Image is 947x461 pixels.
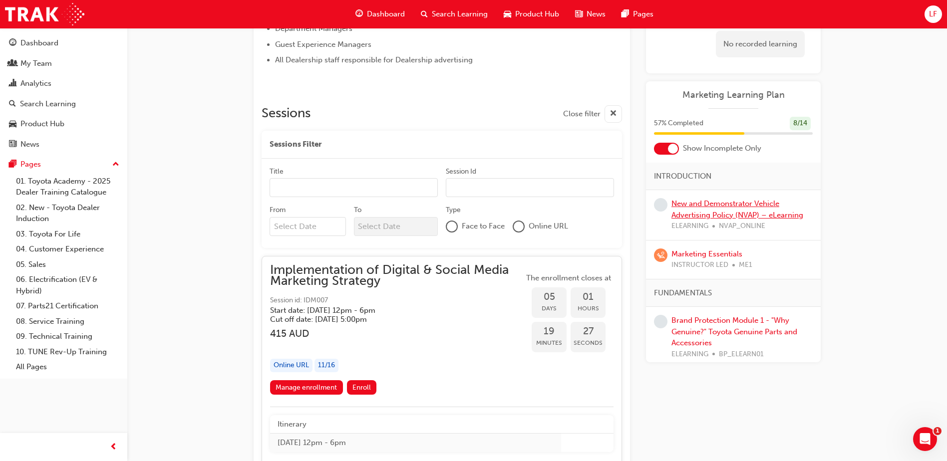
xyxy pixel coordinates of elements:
[270,315,508,324] h5: Cut off date: [DATE] 5:00pm
[671,249,742,258] a: Marketing Essentials
[532,337,567,349] span: Minutes
[112,158,119,171] span: up-icon
[654,118,703,129] span: 57 % Completed
[633,8,653,20] span: Pages
[110,441,117,454] span: prev-icon
[12,174,123,200] a: 01. Toyota Academy - 2025 Dealer Training Catalogue
[4,155,123,174] button: Pages
[790,117,811,130] div: 8 / 14
[367,8,405,20] span: Dashboard
[4,32,123,155] button: DashboardMy TeamAnalyticsSearch LearningProduct HubNews
[532,291,567,303] span: 05
[20,98,76,110] div: Search Learning
[529,221,568,232] span: Online URL
[12,241,123,257] a: 04. Customer Experience
[9,120,16,129] span: car-icon
[925,5,942,23] button: LF
[571,291,606,303] span: 01
[683,143,761,154] span: Show Incomplete Only
[347,4,413,24] a: guage-iconDashboard
[610,108,617,120] span: cross-icon
[446,167,476,177] div: Session Id
[671,349,708,360] span: ELEARNING
[432,8,488,20] span: Search Learning
[270,359,313,372] div: Online URL
[275,24,352,33] span: Department Managers
[275,40,371,49] span: Guest Experience Managers
[532,326,567,337] span: 19
[654,198,667,212] span: learningRecordVerb_NONE-icon
[270,264,524,287] span: Implementation of Digital & Social Media Marketing Strategy
[270,178,438,197] input: Title
[739,259,752,271] span: ME1
[20,78,51,89] div: Analytics
[575,8,583,20] span: news-icon
[12,329,123,344] a: 09. Technical Training
[462,221,505,232] span: Face to Face
[9,79,16,88] span: chart-icon
[571,303,606,314] span: Hours
[587,8,606,20] span: News
[563,105,622,123] button: Close filter
[20,118,64,130] div: Product Hub
[20,58,52,69] div: My Team
[270,139,321,150] span: Sessions Filter
[355,8,363,20] span: guage-icon
[563,108,601,120] span: Close filter
[354,205,361,215] div: To
[270,264,614,399] button: Implementation of Digital & Social Media Marketing StrategySession id: IDM007Start date: [DATE] 1...
[515,8,559,20] span: Product Hub
[934,427,942,435] span: 1
[270,295,524,306] span: Session id: IDM007
[567,4,614,24] a: news-iconNews
[654,315,667,328] span: learningRecordVerb_NONE-icon
[671,221,708,232] span: ELEARNING
[716,31,805,57] div: No recorded learning
[4,34,123,52] a: Dashboard
[270,328,524,339] h3: 415 AUD
[413,4,496,24] a: search-iconSearch Learning
[9,39,16,48] span: guage-icon
[352,383,371,392] span: Enroll
[347,380,377,395] button: Enroll
[12,227,123,242] a: 03. Toyota For Life
[622,8,629,20] span: pages-icon
[4,95,123,113] a: Search Learning
[270,415,561,434] th: Itinerary
[9,59,16,68] span: people-icon
[524,272,614,284] span: The enrollment closes at
[654,89,813,101] span: Marketing Learning Plan
[446,205,461,215] div: Type
[270,306,508,315] h5: Start date: [DATE] 12pm - 6pm
[571,337,606,349] span: Seconds
[446,178,614,197] input: Session Id
[275,55,473,64] span: All Dealership staff responsible for Dealership advertising
[12,314,123,329] a: 08. Service Training
[4,74,123,93] a: Analytics
[571,326,606,337] span: 27
[654,248,667,262] span: learningRecordVerb_WAITLIST-icon
[270,167,284,177] div: Title
[4,115,123,133] a: Product Hub
[12,298,123,314] a: 07. Parts21 Certification
[671,316,797,347] a: Brand Protection Module 1 - "Why Genuine?" Toyota Genuine Parts and Accessories
[262,105,311,123] h2: Sessions
[20,37,58,49] div: Dashboard
[20,159,41,170] div: Pages
[12,359,123,375] a: All Pages
[12,344,123,360] a: 10. TUNE Rev-Up Training
[614,4,661,24] a: pages-iconPages
[719,349,764,360] span: BP_ELEARN01
[270,434,561,452] td: [DATE] 12pm - 6pm
[913,427,937,451] iframe: Intercom live chat
[20,139,39,150] div: News
[9,100,16,109] span: search-icon
[354,217,438,236] input: To
[270,217,346,236] input: From
[504,8,511,20] span: car-icon
[9,160,16,169] span: pages-icon
[421,8,428,20] span: search-icon
[12,272,123,298] a: 06. Electrification (EV & Hybrid)
[5,3,84,25] img: Trak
